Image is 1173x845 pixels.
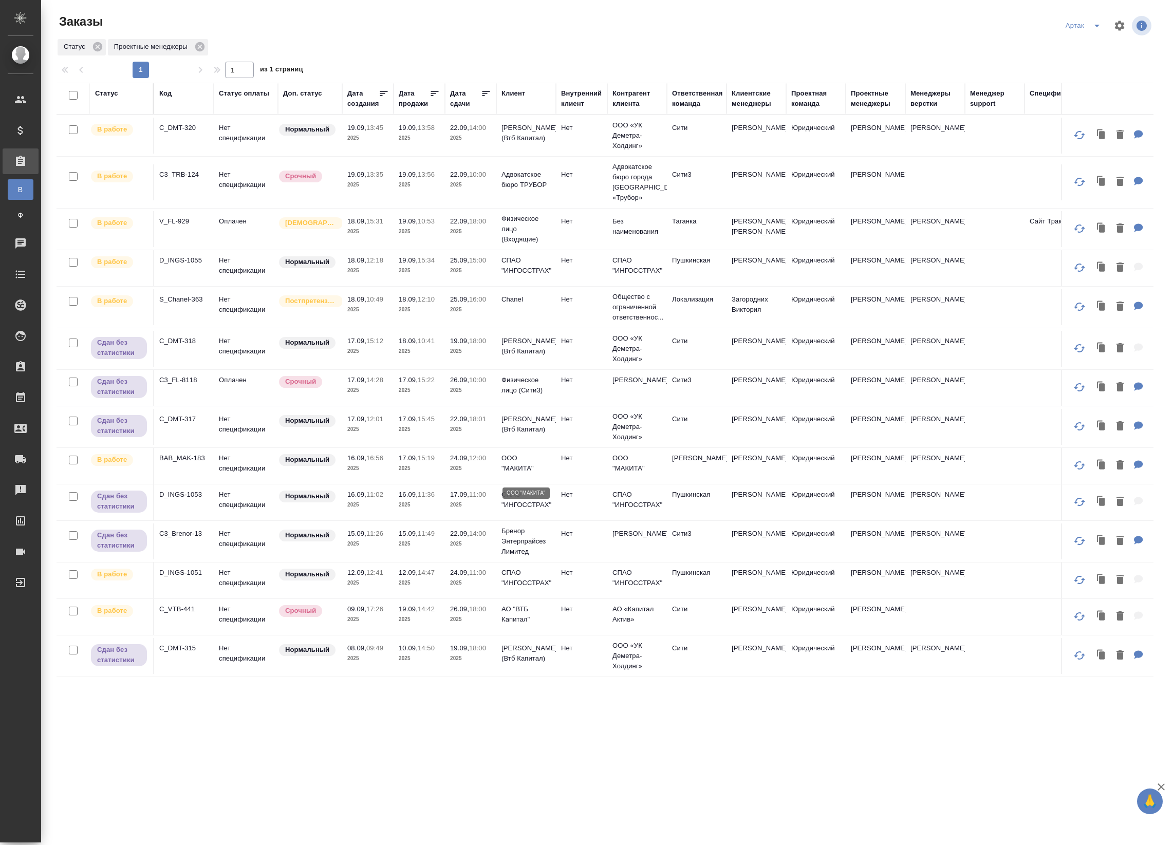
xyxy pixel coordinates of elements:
[1067,170,1092,194] button: Обновить
[114,42,191,52] p: Проектные менеджеры
[501,170,551,190] p: Адвокатское бюро ТРУБОР
[347,217,366,225] p: 18.09,
[501,88,525,99] div: Клиент
[1111,125,1129,146] button: Удалить
[612,88,662,109] div: Контрагент клиента
[1129,645,1148,666] button: Для КМ: разверстать то, что на перевод. на редактуру можно с листа из папки на перевод переводим ...
[399,227,440,237] p: 2025
[612,255,662,276] p: СПАО "ИНГОССТРАХ"
[90,123,148,137] div: Выставляет ПМ после принятия заказа от КМа
[285,416,329,426] p: Нормальный
[278,123,337,137] div: Статус по умолчанию для стандартных заказов
[159,643,209,653] p: C_DMT-315
[90,216,148,230] div: Выставляет ПМ после принятия заказа от КМа
[159,123,209,133] p: C_DMT-320
[612,216,662,237] p: Без наименования
[90,453,148,467] div: Выставляет ПМ после принятия заказа от КМа
[57,13,103,30] span: Заказы
[727,409,786,445] td: [PERSON_NAME]
[667,448,727,484] td: [PERSON_NAME]
[667,331,727,367] td: Сити
[214,211,278,247] td: Оплачен
[399,346,440,356] p: 2025
[1067,375,1092,400] button: Обновить
[1111,645,1129,666] button: Удалить
[366,171,383,178] p: 13:35
[285,377,316,387] p: Срочный
[159,414,209,424] p: C_DMT-317
[469,295,486,303] p: 16:00
[278,453,337,467] div: Статус по умолчанию для стандартных заказов
[97,377,141,397] p: Сдан без статистики
[1111,492,1129,513] button: Удалить
[399,385,440,396] p: 2025
[159,490,209,500] p: D_INGS-1053
[450,88,481,109] div: Дата сдачи
[159,294,209,305] p: S_Chanel-363
[612,411,662,442] p: ООО «УК Деметра-Холдинг»
[214,370,278,406] td: Оплачен
[910,88,960,109] div: Менеджеры верстки
[97,171,127,181] p: В работе
[450,424,491,435] p: 2025
[214,289,278,325] td: Нет спецификации
[1067,294,1092,319] button: Обновить
[285,296,337,306] p: Постпретензионный
[347,124,366,132] p: 19.09,
[450,133,491,143] p: 2025
[278,216,337,230] div: Выставляется автоматически для первых 3 заказов нового контактного лица. Особое внимание
[846,211,905,247] td: [PERSON_NAME]
[399,88,430,109] div: Дата продажи
[851,88,900,109] div: Проектные менеджеры
[910,255,960,266] p: [PERSON_NAME]
[64,42,89,52] p: Статус
[1132,16,1153,35] span: Посмотреть информацию
[159,336,209,346] p: C_DMT-318
[399,337,418,345] p: 18.09,
[910,216,960,227] p: [PERSON_NAME]
[910,123,960,133] p: [PERSON_NAME]
[786,118,846,154] td: Юридический
[214,484,278,520] td: Нет спецификации
[159,375,209,385] p: C3_FL-8118
[1092,296,1111,317] button: Клонировать
[667,211,727,247] td: Таганка
[285,218,337,228] p: [DEMOGRAPHIC_DATA]
[561,170,602,180] p: Нет
[1111,218,1129,239] button: Удалить
[90,170,148,183] div: Выставляет ПМ после принятия заказа от КМа
[1129,455,1148,476] button: Для КМ: сшивать по инвойсам(3)
[90,336,148,360] div: Выставляет ПМ, когда заказ сдан КМу, но начисления еще не проведены
[1107,13,1132,38] span: Настроить таблицу
[399,415,418,423] p: 17.09,
[612,333,662,364] p: ООО «УК Деметра-Холдинг»
[667,409,727,445] td: Сити
[1067,414,1092,439] button: Обновить
[97,296,127,306] p: В работе
[561,123,602,133] p: Нет
[501,255,551,276] p: СПАО "ИНГОССТРАХ"
[366,454,383,462] p: 16:56
[501,123,551,143] p: [PERSON_NAME] (Втб Капитал)
[58,39,106,55] div: Статус
[1092,416,1111,437] button: Клонировать
[399,454,418,462] p: 17.09,
[418,337,435,345] p: 10:41
[159,568,209,578] p: D_INGS-1051
[450,266,491,276] p: 2025
[1137,788,1163,814] button: 🙏
[846,164,905,200] td: [PERSON_NAME]
[846,331,905,367] td: [PERSON_NAME]
[501,375,551,396] p: Физическое лицо (Сити3)
[786,250,846,286] td: Юридический
[1067,643,1092,668] button: Обновить
[469,256,486,264] p: 15:00
[366,124,383,132] p: 13:45
[1141,791,1159,812] span: 🙏
[846,250,905,286] td: [PERSON_NAME]
[219,88,269,99] div: Статус оплаты
[214,118,278,154] td: Нет спецификации
[8,179,33,200] a: В
[347,227,388,237] p: 2025
[846,448,905,484] td: [PERSON_NAME]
